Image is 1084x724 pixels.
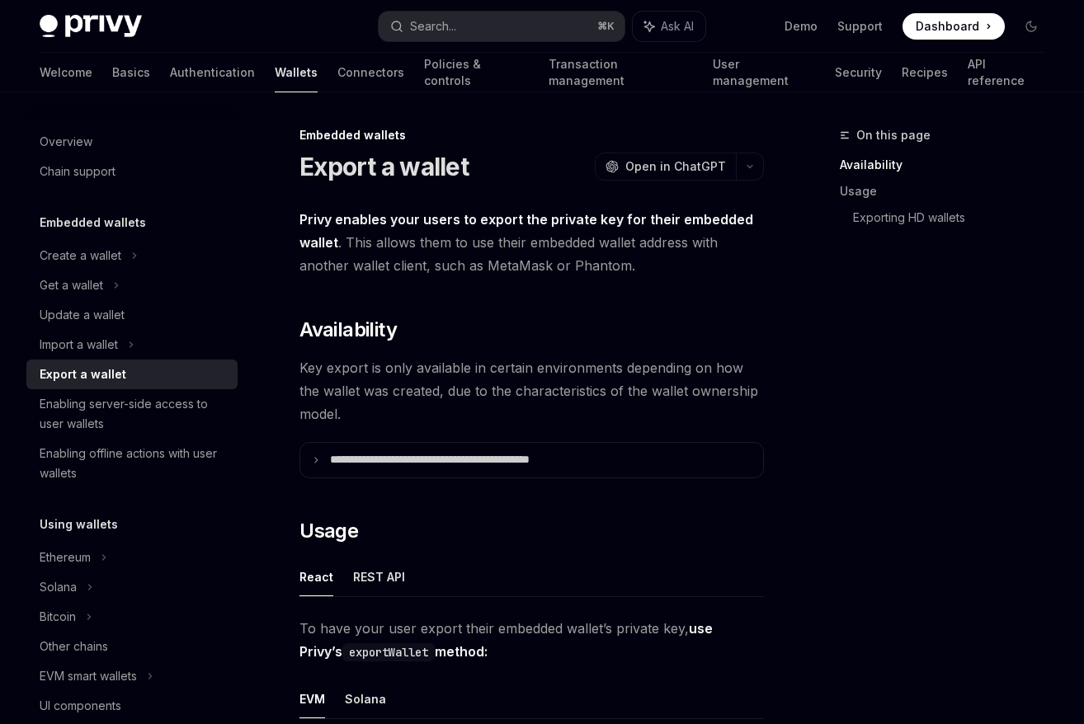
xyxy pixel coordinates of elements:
[40,577,77,597] div: Solana
[633,12,705,41] button: Ask AI
[299,518,358,544] span: Usage
[1018,13,1044,40] button: Toggle dark mode
[40,515,118,534] h5: Using wallets
[26,127,238,157] a: Overview
[26,632,238,661] a: Other chains
[299,679,325,718] button: EVM
[840,152,1058,178] a: Availability
[299,557,333,596] button: React
[40,364,126,384] div: Export a wallet
[26,300,238,330] a: Update a wallet
[916,18,979,35] span: Dashboard
[856,125,931,145] span: On this page
[837,18,883,35] a: Support
[40,213,146,233] h5: Embedded wallets
[379,12,624,41] button: Search...⌘K
[112,53,150,92] a: Basics
[40,666,137,686] div: EVM smart wallets
[299,317,397,343] span: Availability
[26,439,238,488] a: Enabling offline actions with user wallets
[40,444,228,483] div: Enabling offline actions with user wallets
[40,305,125,325] div: Update a wallet
[549,53,693,92] a: Transaction management
[835,53,882,92] a: Security
[40,637,108,656] div: Other chains
[26,360,238,389] a: Export a wallet
[903,13,1005,40] a: Dashboard
[337,53,404,92] a: Connectors
[968,53,1044,92] a: API reference
[40,394,228,434] div: Enabling server-side access to user wallets
[299,356,764,425] span: Key export is only available in certain environments depending on how the wallet was created, due...
[40,53,92,92] a: Welcome
[26,157,238,186] a: Chain support
[410,16,456,36] div: Search...
[299,152,469,181] h1: Export a wallet
[345,679,386,718] button: Solana
[299,617,764,663] span: To have your user export their embedded wallet’s private key,
[275,53,318,92] a: Wallets
[40,15,142,38] img: dark logo
[40,607,76,627] div: Bitcoin
[342,643,435,661] code: exportWallet
[853,205,1058,231] a: Exporting HD wallets
[299,211,753,251] strong: Privy enables your users to export the private key for their embedded wallet
[785,18,818,35] a: Demo
[40,696,121,716] div: UI components
[353,557,405,596] button: REST API
[26,389,238,439] a: Enabling server-side access to user wallets
[424,53,529,92] a: Policies & controls
[299,208,764,277] span: . This allows them to use their embedded wallet address with another wallet client, such as MetaM...
[40,275,103,295] div: Get a wallet
[299,620,713,660] strong: use Privy’s method:
[625,158,726,175] span: Open in ChatGPT
[840,178,1058,205] a: Usage
[299,127,764,143] div: Embedded wallets
[902,53,948,92] a: Recipes
[40,132,92,152] div: Overview
[40,246,121,266] div: Create a wallet
[661,18,694,35] span: Ask AI
[40,335,118,355] div: Import a wallet
[170,53,255,92] a: Authentication
[597,20,615,33] span: ⌘ K
[26,691,238,721] a: UI components
[713,53,816,92] a: User management
[40,162,115,181] div: Chain support
[40,548,91,567] div: Ethereum
[595,153,736,181] button: Open in ChatGPT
